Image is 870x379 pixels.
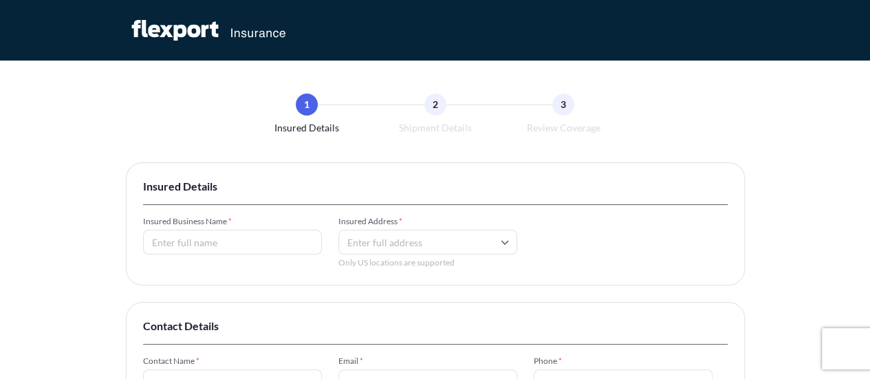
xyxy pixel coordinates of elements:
[561,98,566,111] span: 3
[338,257,517,268] span: Only US locations are supported
[143,356,322,367] span: Contact Name
[534,356,713,367] span: Phone
[143,216,322,227] span: Insured Business Name
[527,121,600,135] span: Review Coverage
[338,230,517,255] input: Enter full address
[399,121,472,135] span: Shipment Details
[274,121,339,135] span: Insured Details
[338,216,517,227] span: Insured Address
[143,180,728,193] span: Insured Details
[143,230,322,255] input: Enter full name
[433,98,438,111] span: 2
[304,98,309,111] span: 1
[338,356,517,367] span: Email
[143,319,728,333] span: Contact Details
